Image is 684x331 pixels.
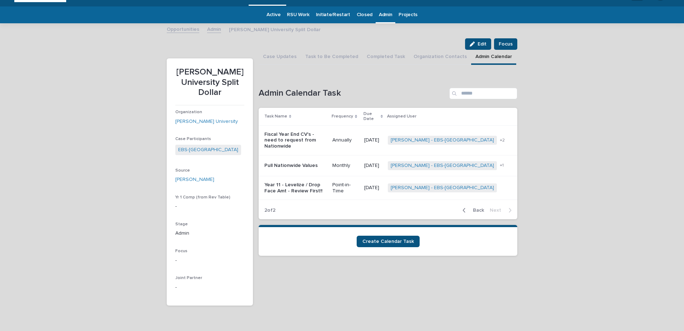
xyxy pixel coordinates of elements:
[487,207,517,214] button: Next
[207,25,221,33] a: Admin
[316,6,350,23] a: Initiate/Restart
[175,67,244,98] p: [PERSON_NAME] University Split Dollar
[391,185,494,191] a: [PERSON_NAME] - EBS-[GEOGRAPHIC_DATA]
[175,195,230,200] span: Yr 1 Comp (from Rev Table)
[362,50,409,65] button: Completed Task
[259,88,446,99] h1: Admin Calendar Task
[387,112,416,120] p: Assigned User
[301,50,362,65] button: Task to Be Completed
[500,163,504,168] span: + 1
[259,176,517,200] tr: Year 11 - Levelize / Drop Face Amt - Review First!!Point-in-Time[DATE][PERSON_NAME] - EBS-[GEOGRA...
[259,125,517,155] tr: Fiscal Year End CV's - need to request from NationwideAnnually[DATE][PERSON_NAME] - EBS-[GEOGRAPH...
[494,38,517,50] button: Focus
[259,155,517,176] tr: Pull Nationwide ValuesMonthly[DATE][PERSON_NAME] - EBS-[GEOGRAPHIC_DATA] +1
[364,163,382,169] p: [DATE]
[332,182,358,194] p: Point-in-Time
[471,50,516,65] button: Admin Calendar
[457,207,487,214] button: Back
[175,176,214,183] a: [PERSON_NAME]
[175,222,188,226] span: Stage
[499,40,513,48] span: Focus
[391,137,494,143] a: [PERSON_NAME] - EBS-[GEOGRAPHIC_DATA]
[175,118,238,125] a: [PERSON_NAME] University
[363,110,378,123] p: Due Date
[229,25,321,33] p: [PERSON_NAME] University Split Dollar
[490,208,505,213] span: Next
[465,38,491,50] button: Edit
[364,137,382,143] p: [DATE]
[264,163,327,169] p: Pull Nationwide Values
[332,112,353,120] p: Frequency
[391,163,494,169] a: [PERSON_NAME] - EBS-[GEOGRAPHIC_DATA]
[178,146,238,154] a: EBS-[GEOGRAPHIC_DATA]
[175,284,244,291] p: -
[469,208,484,213] span: Back
[409,50,471,65] button: Organization Contacts
[175,257,244,264] p: -
[267,6,280,23] a: Active
[478,42,487,47] span: Edit
[332,137,358,143] p: Annually
[449,88,517,99] input: Search
[264,112,287,120] p: Task Name
[287,6,309,23] a: RSU Work
[175,276,202,280] span: Joint Partner
[175,110,202,114] span: Organization
[364,185,382,191] p: [DATE]
[357,6,372,23] a: Closed
[357,236,420,247] a: Create Calendar Task
[399,6,417,23] a: Projects
[332,163,358,169] p: Monthly
[362,239,414,244] span: Create Calendar Task
[167,25,199,33] a: Opportunities
[175,249,187,253] span: Focus
[379,6,392,23] a: Admin
[259,50,301,65] button: Case Updates
[175,203,244,210] p: -
[175,230,244,237] p: Admin
[175,137,211,141] span: Case Participants
[175,168,190,173] span: Source
[264,131,327,149] p: Fiscal Year End CV's - need to request from Nationwide
[500,138,505,143] span: + 2
[264,182,327,194] p: Year 11 - Levelize / Drop Face Amt - Review First!!
[259,202,281,219] p: 2 of 2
